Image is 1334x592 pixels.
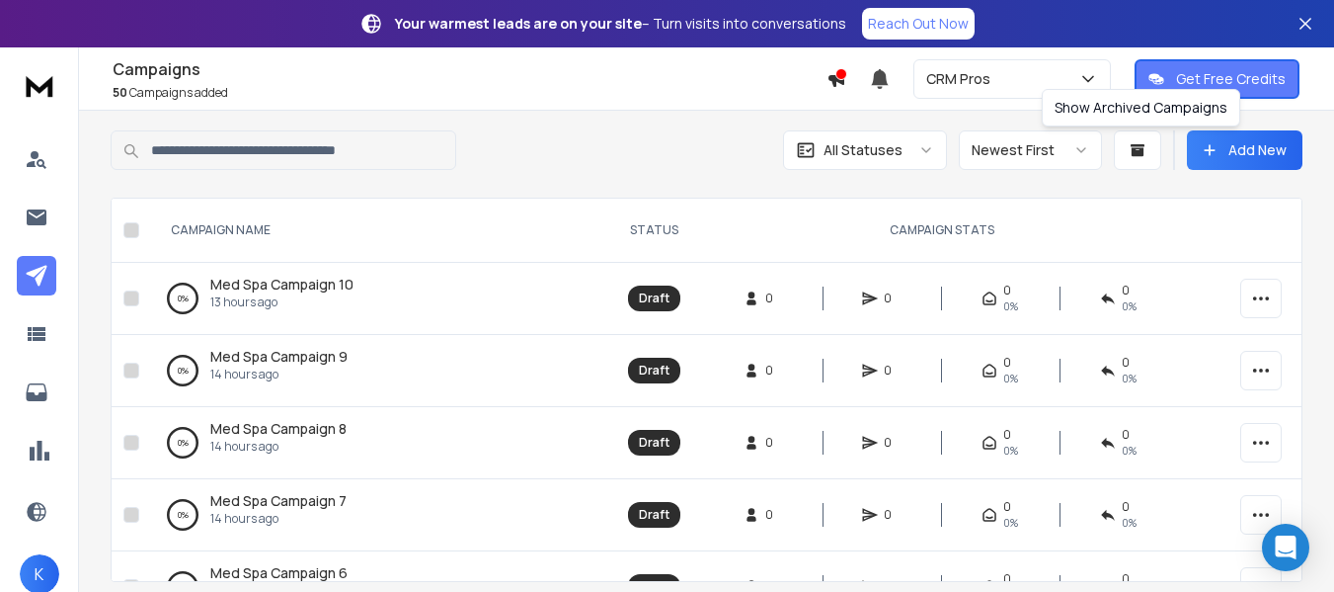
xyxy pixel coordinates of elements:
[1003,443,1018,459] span: 0%
[210,511,347,527] p: 14 hours ago
[1003,427,1011,443] span: 0
[210,419,347,439] a: Med Spa Campaign 8
[710,199,1173,263] th: CAMPAIGN STATS
[147,407,598,479] td: 0%Med Spa Campaign 814 hours ago
[884,363,903,379] span: 0
[1003,355,1011,371] span: 0
[1003,499,1011,515] span: 0
[884,435,903,451] span: 0
[147,199,598,263] th: CAMPAIGN NAME
[1003,571,1011,587] span: 0
[1187,130,1302,170] button: Add New
[959,130,1102,170] button: Newest First
[210,347,348,366] span: Med Spa Campaign 9
[113,57,826,81] h1: Campaigns
[1122,427,1130,443] span: 0
[1122,371,1137,386] span: 0%
[1262,524,1309,571] div: Open Intercom Messenger
[639,291,669,306] div: Draft
[868,14,969,34] p: Reach Out Now
[1122,515,1137,531] span: 0%
[147,335,598,407] td: 0%Med Spa Campaign 914 hours ago
[765,363,785,379] span: 0
[639,363,669,379] div: Draft
[862,8,975,40] a: Reach Out Now
[1122,283,1130,298] span: 0
[824,140,902,160] p: All Statuses
[210,347,348,367] a: Med Spa Campaign 9
[210,491,347,511] a: Med Spa Campaign 7
[178,361,189,381] p: 0 %
[1176,69,1286,89] p: Get Free Credits
[765,435,785,451] span: 0
[113,85,826,101] p: Campaigns added
[210,563,348,582] span: Med Spa Campaign 6
[395,14,846,34] p: – Turn visits into conversations
[639,507,669,523] div: Draft
[1003,515,1018,531] span: 0%
[178,505,189,525] p: 0 %
[1003,371,1018,386] span: 0%
[147,479,598,551] td: 0%Med Spa Campaign 714 hours ago
[598,199,710,263] th: STATUS
[1122,499,1130,515] span: 0
[1042,89,1240,127] div: Show Archived Campaigns
[639,435,669,451] div: Draft
[395,14,642,33] strong: Your warmest leads are on your site
[210,491,347,510] span: Med Spa Campaign 7
[1003,298,1018,314] span: 0%
[884,507,903,523] span: 0
[926,69,998,89] p: CRM Pros
[1122,443,1137,459] span: 0%
[210,563,348,583] a: Med Spa Campaign 6
[210,295,353,310] p: 13 hours ago
[765,507,785,523] span: 0
[20,67,59,104] img: logo
[147,263,598,335] td: 0%Med Spa Campaign 1013 hours ago
[884,291,903,306] span: 0
[1003,283,1011,298] span: 0
[210,367,348,382] p: 14 hours ago
[113,84,127,101] span: 50
[1122,355,1130,371] span: 0
[765,291,785,306] span: 0
[210,419,347,438] span: Med Spa Campaign 8
[1122,298,1137,314] span: 0%
[1122,571,1130,587] span: 0
[210,439,347,455] p: 14 hours ago
[178,289,189,308] p: 0 %
[210,275,353,294] span: Med Spa Campaign 10
[1135,59,1299,99] button: Get Free Credits
[178,433,189,453] p: 0 %
[210,275,353,295] a: Med Spa Campaign 10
